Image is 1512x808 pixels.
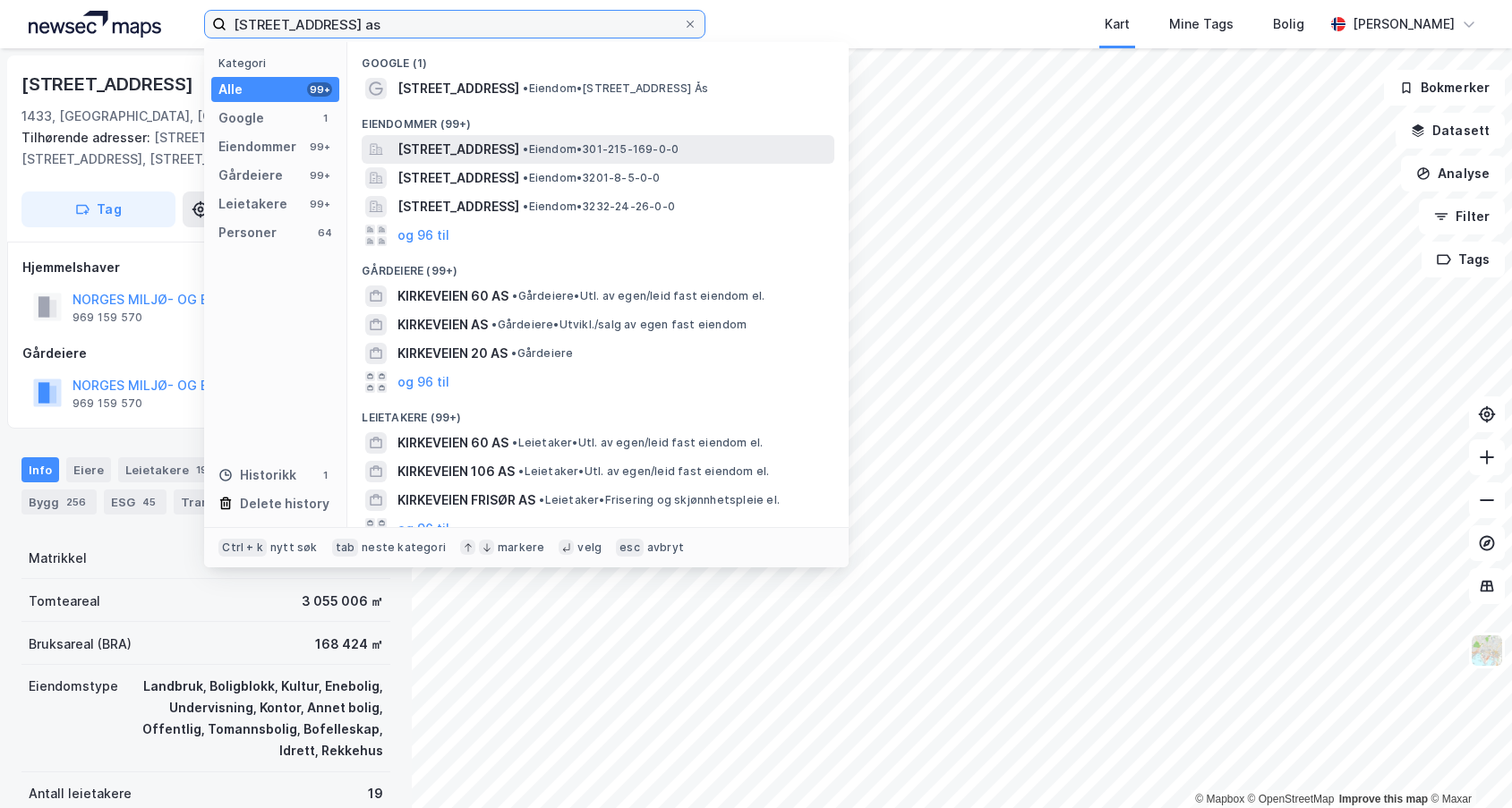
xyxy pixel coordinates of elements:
[218,165,283,186] div: Gårdeiere
[397,225,449,246] button: og 96 til
[397,139,519,160] span: [STREET_ADDRESS]
[523,81,528,95] span: •
[498,540,544,555] div: markere
[21,127,376,170] div: [STREET_ADDRESS], [STREET_ADDRESS], [STREET_ADDRESS]
[347,103,849,135] div: Eiendommer (99+)
[73,396,142,411] div: 969 159 570
[518,464,524,478] span: •
[218,56,339,70] div: Kategori
[397,314,488,336] span: KIRKEVEIEN AS
[21,191,175,227] button: Tag
[397,518,449,540] button: og 96 til
[21,457,59,482] div: Info
[511,346,573,361] span: Gårdeiere
[218,539,267,557] div: Ctrl + k
[397,167,519,189] span: [STREET_ADDRESS]
[368,783,383,804] div: 19
[1353,13,1455,35] div: [PERSON_NAME]
[1401,156,1505,191] button: Analyse
[397,371,449,393] button: og 96 til
[1422,722,1512,808] iframe: Chat Widget
[302,591,383,612] div: 3 055 006 ㎡
[491,318,497,331] span: •
[512,289,517,302] span: •
[512,289,765,303] span: Gårdeiere • Utl. av egen/leid fast eiendom el.
[307,82,332,97] div: 99+
[1169,13,1234,35] div: Mine Tags
[491,318,747,332] span: Gårdeiere • Utvikl./salg av egen fast eiendom
[21,130,154,145] span: Tilhørende adresser:
[318,468,332,482] div: 1
[523,81,708,96] span: Eiendom • [STREET_ADDRESS] Ås
[1273,13,1304,35] div: Bolig
[240,493,329,515] div: Delete history
[226,11,683,38] input: Søk på adresse, matrikkel, gårdeiere, leietakere eller personer
[523,200,528,213] span: •
[29,783,132,804] div: Antall leietakere
[523,200,675,214] span: Eiendom • 3232-24-26-0-0
[523,171,660,185] span: Eiendom • 3201-8-5-0-0
[218,222,277,243] div: Personer
[218,107,264,129] div: Google
[218,464,296,486] div: Historikk
[218,79,243,100] div: Alle
[307,168,332,183] div: 99+
[118,457,218,482] div: Leietakere
[140,676,383,761] div: Landbruk, Boligblokk, Kultur, Enebolig, Undervisning, Kontor, Annet bolig, Offentlig, Tomannsboli...
[21,489,97,515] div: Bygg
[397,196,519,217] span: [STREET_ADDRESS]
[21,70,197,98] div: [STREET_ADDRESS]
[104,489,167,515] div: ESG
[523,142,528,156] span: •
[29,548,87,569] div: Matrikkel
[307,140,332,154] div: 99+
[1339,793,1428,805] a: Improve this map
[1105,13,1130,35] div: Kart
[362,540,446,555] div: neste kategori
[397,432,508,454] span: KIRKEVEIEN 60 AS
[174,489,296,515] div: Transaksjoner
[307,197,332,211] div: 99+
[29,676,118,697] div: Eiendomstype
[218,193,287,215] div: Leietakere
[318,225,332,240] div: 64
[347,250,849,282] div: Gårdeiere (99+)
[270,540,318,555] div: nytt søk
[332,539,359,557] div: tab
[29,591,100,612] div: Tomteareal
[1422,722,1512,808] div: Kontrollprogram for chat
[22,343,389,364] div: Gårdeiere
[397,343,508,364] span: KIRKEVEIEN 20 AS
[318,111,332,125] div: 1
[218,136,296,157] div: Eiendommer
[21,106,328,127] div: 1433, [GEOGRAPHIC_DATA], [GEOGRAPHIC_DATA]
[1470,634,1504,668] img: Z
[577,540,602,555] div: velg
[397,461,515,482] span: KIRKEVEIEN 106 AS
[539,493,780,507] span: Leietaker • Frisering og skjønnhetspleie el.
[397,285,508,307] span: KIRKEVEIEN 60 AS
[29,634,132,655] div: Bruksareal (BRA)
[29,11,161,38] img: logo.a4113a55bc3d86da70a041830d287a7e.svg
[139,493,159,511] div: 45
[397,78,519,99] span: [STREET_ADDRESS]
[1195,793,1244,805] a: Mapbox
[539,493,544,506] span: •
[1384,70,1505,106] button: Bokmerker
[347,42,849,74] div: Google (1)
[22,257,389,278] div: Hjemmelshaver
[511,346,517,360] span: •
[1419,199,1505,234] button: Filter
[63,493,90,511] div: 256
[616,539,644,557] div: esc
[315,634,383,655] div: 168 424 ㎡
[1422,242,1505,277] button: Tags
[73,310,142,325] div: 969 159 570
[523,142,679,157] span: Eiendom • 301-215-169-0-0
[1248,793,1335,805] a: OpenStreetMap
[1396,113,1505,149] button: Datasett
[512,436,763,450] span: Leietaker • Utl. av egen/leid fast eiendom el.
[647,540,684,555] div: avbryt
[523,171,528,184] span: •
[192,461,211,479] div: 19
